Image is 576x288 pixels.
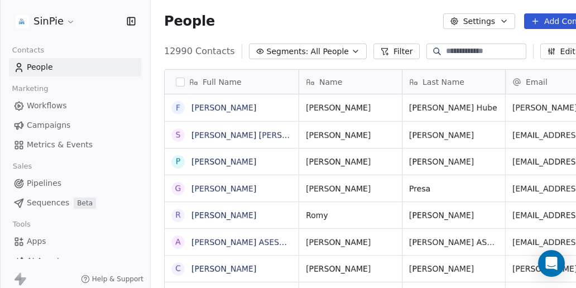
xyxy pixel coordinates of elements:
span: Beta [74,198,96,209]
button: Settings [443,13,515,29]
span: People [164,13,215,30]
span: Help & Support [92,275,143,284]
span: Metrics & Events [27,139,93,151]
span: Name [319,76,342,88]
a: AI Agents [9,252,141,270]
span: Email [526,76,548,88]
span: All People [311,46,349,57]
span: [PERSON_NAME] [409,156,498,167]
div: F [176,102,180,114]
img: Logo%20SinPie.jpg [16,15,29,28]
span: People [27,61,53,73]
span: Tools [8,216,35,233]
span: [PERSON_NAME] [306,183,395,194]
a: Pipelines [9,174,141,193]
div: G [175,183,181,194]
a: [PERSON_NAME] [191,103,256,112]
div: P [176,156,180,167]
span: [PERSON_NAME] [306,156,395,167]
span: Campaigns [27,119,70,131]
span: Contacts [7,42,49,59]
span: [PERSON_NAME] [409,210,498,221]
span: [PERSON_NAME] [306,237,395,248]
a: [PERSON_NAME] ASESOR INMOBILIARIO [191,238,348,247]
span: Presa [409,183,498,194]
a: Workflows [9,97,141,115]
span: SinPie [33,14,64,28]
span: Pipelines [27,177,61,189]
button: SinPie [13,12,78,31]
span: [PERSON_NAME] [409,129,498,141]
span: [PERSON_NAME] [306,263,395,275]
span: AI Agents [27,255,64,267]
span: Sequences [27,197,69,209]
a: People [9,58,141,76]
a: [PERSON_NAME] [191,211,256,220]
span: Sales [8,158,37,175]
span: Marketing [7,80,53,97]
div: Name [299,70,402,94]
span: [PERSON_NAME] [306,102,395,113]
a: SequencesBeta [9,194,141,212]
a: [PERSON_NAME] [191,184,256,193]
span: [PERSON_NAME] Hube [409,102,498,113]
a: [PERSON_NAME] [191,157,256,166]
div: R [175,209,181,221]
span: [PERSON_NAME] [409,263,498,275]
span: Segments: [267,46,309,57]
div: C [175,263,181,275]
span: Full Name [203,76,242,88]
div: Full Name [165,70,299,94]
span: 12990 Contacts [164,45,235,58]
span: [PERSON_NAME] [306,129,395,141]
span: Workflows [27,100,67,112]
div: Last Name [402,70,505,94]
div: Open Intercom Messenger [538,250,565,277]
a: Campaigns [9,116,141,135]
div: S [176,129,181,141]
div: A [175,236,181,248]
a: Help & Support [81,275,143,284]
a: Apps [9,232,141,251]
span: Apps [27,236,46,247]
a: Metrics & Events [9,136,141,154]
a: [PERSON_NAME] [191,265,256,273]
a: [PERSON_NAME] [PERSON_NAME] [191,131,324,140]
span: Romy [306,210,395,221]
span: [PERSON_NAME] ASESOR INMOBILIARIO [409,237,498,248]
button: Filter [373,44,420,59]
span: Last Name [423,76,464,88]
